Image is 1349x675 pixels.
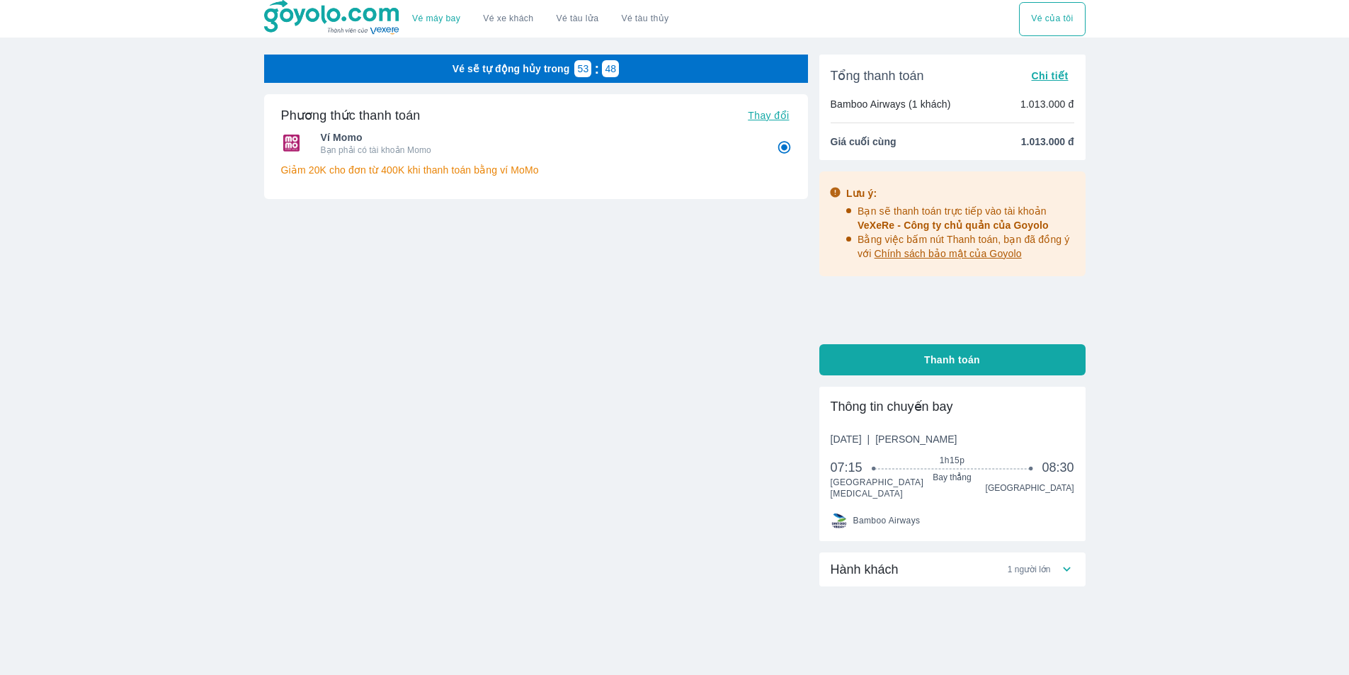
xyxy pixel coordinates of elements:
[819,344,1086,375] button: Thanh toán
[858,220,1049,231] span: VeXeRe - Công ty chủ quản của Goyolo
[867,433,870,445] span: |
[831,135,897,149] span: Giá cuối cùng
[853,515,921,526] span: Bamboo Airways
[831,432,957,446] span: [DATE]
[1021,135,1074,149] span: 1.013.000 đ
[858,205,1049,231] span: Bạn sẽ thanh toán trực tiếp vào tài khoản
[1008,564,1051,575] span: 1 người lớn
[1019,2,1085,36] div: choose transportation mode
[874,455,1030,466] span: 1h15p
[748,110,789,121] span: Thay đổi
[858,232,1076,261] p: Bằng việc bấm nút Thanh toán, bạn đã đồng ý với
[281,126,791,160] div: Ví MomoVí MomoBạn phải có tài khoản Momo
[1025,66,1074,86] button: Chi tiết
[321,144,757,156] p: Bạn phải có tài khoản Momo
[831,398,1074,415] div: Thông tin chuyến bay
[610,2,680,36] button: Vé tàu thủy
[742,106,795,125] button: Thay đổi
[819,552,1086,586] div: Hành khách1 người lớn
[545,2,610,36] a: Vé tàu lửa
[591,62,602,76] p: :
[321,130,757,144] span: Ví Momo
[605,62,616,76] p: 48
[483,13,533,24] a: Vé xe khách
[281,107,421,124] h6: Phương thức thanh toán
[875,433,957,445] span: [PERSON_NAME]
[846,186,1076,200] div: Lưu ý:
[831,97,951,111] p: Bamboo Airways (1 khách)
[412,13,460,24] a: Vé máy bay
[831,67,924,84] span: Tổng thanh toán
[831,459,875,476] span: 07:15
[452,62,570,76] p: Vé sẽ tự động hủy trong
[578,62,589,76] p: 53
[831,561,899,578] span: Hành khách
[874,472,1030,483] span: Bay thẳng
[924,353,980,367] span: Thanh toán
[281,163,791,177] p: Giảm 20K cho đơn từ 400K khi thanh toán bằng ví MoMo
[401,2,680,36] div: choose transportation mode
[875,248,1022,259] span: Chính sách bảo mật của Goyolo
[1020,97,1074,111] p: 1.013.000 đ
[1031,70,1068,81] span: Chi tiết
[281,135,302,152] img: Ví Momo
[1042,459,1074,476] span: 08:30
[1019,2,1085,36] button: Vé của tôi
